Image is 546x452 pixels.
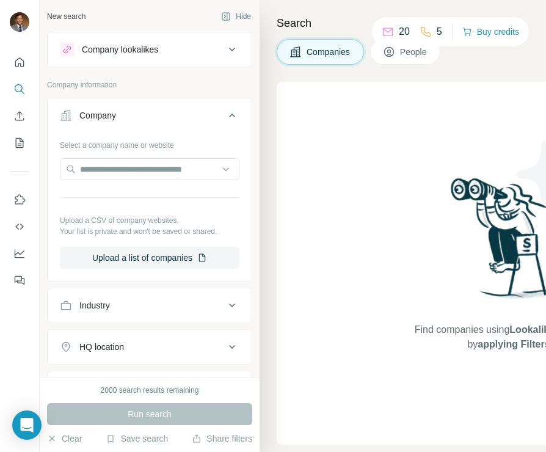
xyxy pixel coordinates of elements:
[106,432,168,445] button: Save search
[213,7,260,26] button: Hide
[48,291,252,320] button: Industry
[47,11,86,22] div: New search
[400,46,428,58] span: People
[10,12,29,32] img: Avatar
[79,299,110,312] div: Industry
[79,341,124,353] div: HQ location
[79,109,116,122] div: Company
[48,35,252,64] button: Company lookalikes
[82,43,158,56] div: Company lookalikes
[60,135,239,151] div: Select a company name or website
[10,216,29,238] button: Use Surfe API
[192,432,252,445] button: Share filters
[60,215,239,226] p: Upload a CSV of company websites.
[10,242,29,264] button: Dashboard
[10,51,29,73] button: Quick start
[60,226,239,237] p: Your list is private and won't be saved or shared.
[462,23,519,40] button: Buy credits
[437,24,442,39] p: 5
[12,410,42,440] div: Open Intercom Messenger
[307,46,351,58] span: Companies
[10,189,29,211] button: Use Surfe on LinkedIn
[47,432,82,445] button: Clear
[10,269,29,291] button: Feedback
[48,332,252,362] button: HQ location
[10,105,29,127] button: Enrich CSV
[47,79,252,90] p: Company information
[399,24,410,39] p: 20
[277,15,531,32] h4: Search
[48,101,252,135] button: Company
[101,385,199,396] div: 2000 search results remaining
[60,247,239,269] button: Upload a list of companies
[10,132,29,154] button: My lists
[10,78,29,100] button: Search
[48,374,252,403] button: Annual revenue ($)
